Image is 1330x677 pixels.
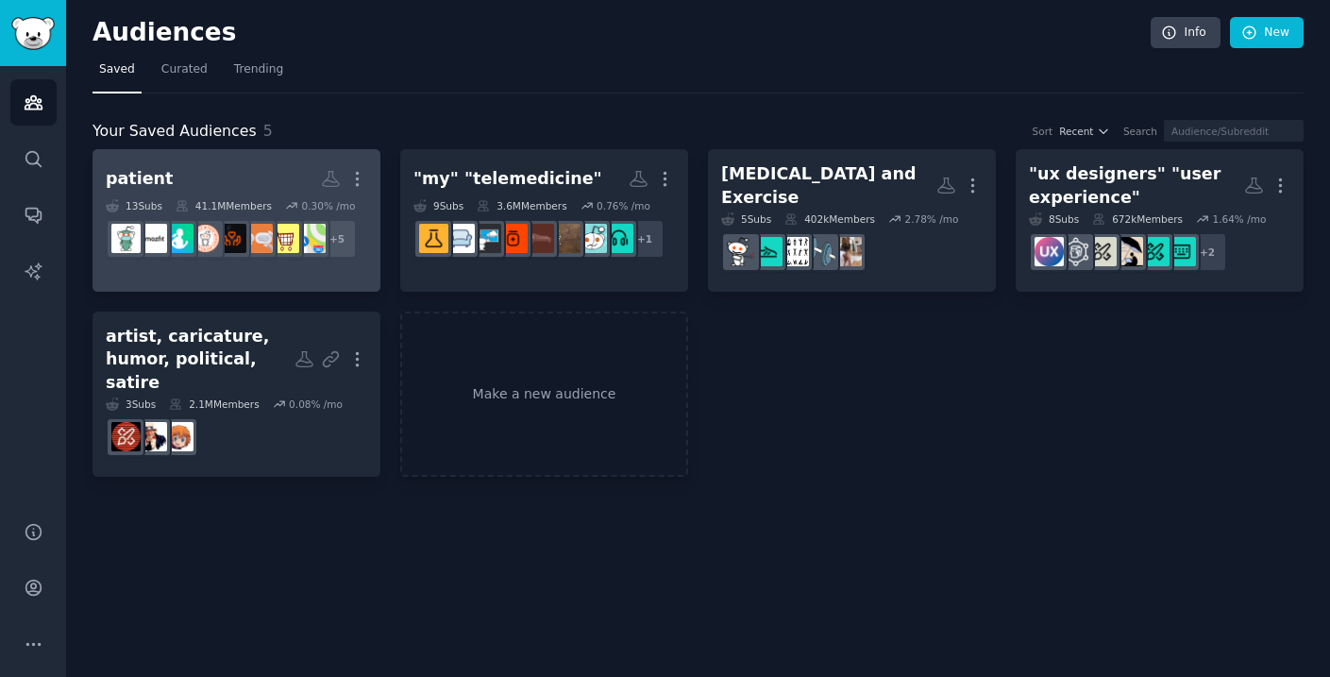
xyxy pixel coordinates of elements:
[806,237,835,266] img: FTMFitness
[1230,17,1304,49] a: New
[217,224,246,253] img: MentalHealthSupport
[1140,237,1170,266] img: uiuxdesigners_india
[296,224,326,253] img: iosapps
[1029,212,1079,226] div: 8 Sub s
[525,224,554,253] img: therapy
[753,237,783,266] img: exercisepostures
[597,199,650,212] div: 0.76 % /mo
[93,312,380,477] a: artist, caricature, humor, political, satire3Subs2.1MMembers0.08% /moartcommissionsPoliticalHumor...
[317,219,357,259] div: + 5
[1123,125,1157,138] div: Search
[263,122,273,140] span: 5
[106,398,156,411] div: 3 Sub s
[1087,237,1117,266] img: UX_Design
[721,162,936,209] div: [MEDICAL_DATA] and Exercise
[93,149,380,292] a: patient13Subs41.1MMembers0.30% /mo+5iosappstrustyconsumerdexcomMentalHealthSupportscienceshealtha...
[498,224,528,253] img: AskDocs
[1035,237,1064,266] img: UXDesign
[1212,212,1266,226] div: 1.64 % /mo
[780,237,809,266] img: Exercise
[11,17,55,50] img: GummySearch logo
[1167,237,1196,266] img: UI_Design
[472,224,501,253] img: ADHD
[1187,232,1227,272] div: + 2
[244,224,273,253] img: dexcom
[106,199,162,212] div: 13 Sub s
[1092,212,1183,226] div: 672k Members
[99,61,135,78] span: Saved
[1151,17,1221,49] a: Info
[413,199,463,212] div: 9 Sub s
[138,224,167,253] img: amazfit
[551,224,581,253] img: askatherapist
[727,237,756,266] img: Thritis
[138,422,167,451] img: PoliticalHumor
[419,224,448,253] img: TeleMedicine
[721,212,771,226] div: 5 Sub s
[227,55,290,93] a: Trending
[708,149,996,292] a: [MEDICAL_DATA] and Exercise5Subs402kMembers2.78% /moFemmeFitnessFTMFitnessExerciseexerciseposture...
[106,167,173,191] div: patient
[1029,162,1244,209] div: "ux designers" "user experience"
[301,199,355,212] div: 0.30 % /mo
[477,199,566,212] div: 3.6M Members
[604,224,633,253] img: adhdparents
[784,212,875,226] div: 402k Members
[833,237,862,266] img: FemmeFitness
[106,325,295,395] div: artist, caricature, humor, political, satire
[234,61,283,78] span: Trending
[111,422,141,451] img: TheArtistStudio
[164,224,194,253] img: shealth
[413,167,602,191] div: "my" "telemedicine"
[1061,237,1090,266] img: userexperience
[111,224,141,253] img: medicine
[93,18,1151,48] h2: Audiences
[176,199,272,212] div: 41.1M Members
[1059,125,1093,138] span: Recent
[93,55,142,93] a: Saved
[1164,120,1304,142] input: Audience/Subreddit
[289,398,343,411] div: 0.08 % /mo
[400,312,688,477] a: Make a new audience
[1033,125,1053,138] div: Sort
[161,61,208,78] span: Curated
[1016,149,1304,292] a: "ux designers" "user experience"8Subs672kMembers1.64% /mo+2UI_Designuiuxdesigners_indiahciUX_Desi...
[191,224,220,253] img: science
[169,398,259,411] div: 2.1M Members
[578,224,607,253] img: bipolar
[164,422,194,451] img: artcommissions
[1059,125,1110,138] button: Recent
[400,149,688,292] a: "my" "telemedicine"9Subs3.6MMembers0.76% /mo+1adhdparentsbipolaraskatherapisttherapyAskDocsADHDTa...
[625,219,665,259] div: + 1
[270,224,299,253] img: trustyconsumer
[93,120,257,144] span: Your Saved Audiences
[904,212,958,226] div: 2.78 % /mo
[155,55,214,93] a: Curated
[446,224,475,253] img: TalkTherapy
[1114,237,1143,266] img: hci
